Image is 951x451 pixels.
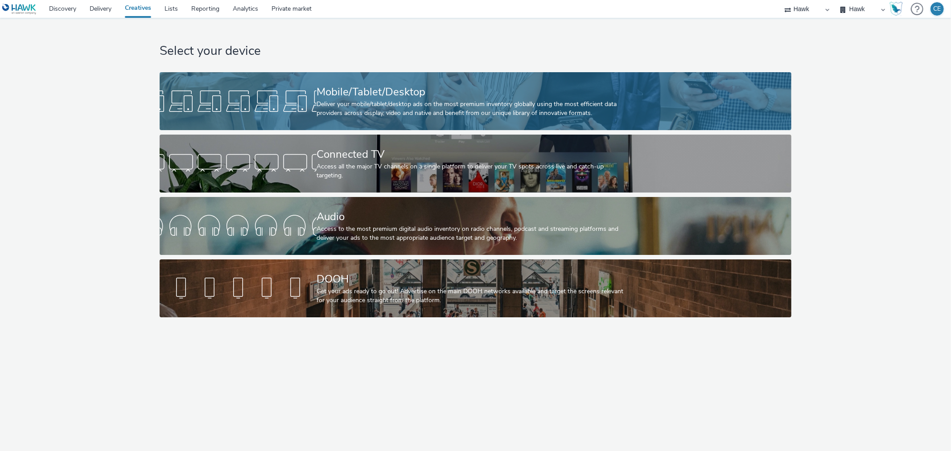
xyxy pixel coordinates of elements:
[317,271,631,287] div: DOOH
[160,197,791,255] a: AudioAccess to the most premium digital audio inventory on radio channels, podcast and streaming ...
[934,2,941,16] div: CE
[317,287,631,305] div: Get your ads ready to go out! Advertise on the main DOOH networks available and target the screen...
[160,43,791,60] h1: Select your device
[2,4,37,15] img: undefined Logo
[889,2,906,16] a: Hawk Academy
[317,84,631,100] div: Mobile/Tablet/Desktop
[889,2,903,16] img: Hawk Academy
[317,209,631,225] div: Audio
[317,162,631,180] div: Access all the major TV channels on a single platform to deliver your TV spots across live and ca...
[160,135,791,193] a: Connected TVAccess all the major TV channels on a single platform to deliver your TV spots across...
[317,225,631,243] div: Access to the most premium digital audio inventory on radio channels, podcast and streaming platf...
[317,147,631,162] div: Connected TV
[160,72,791,130] a: Mobile/Tablet/DesktopDeliver your mobile/tablet/desktop ads on the most premium inventory globall...
[160,259,791,317] a: DOOHGet your ads ready to go out! Advertise on the main DOOH networks available and target the sc...
[317,100,631,118] div: Deliver your mobile/tablet/desktop ads on the most premium inventory globally using the most effi...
